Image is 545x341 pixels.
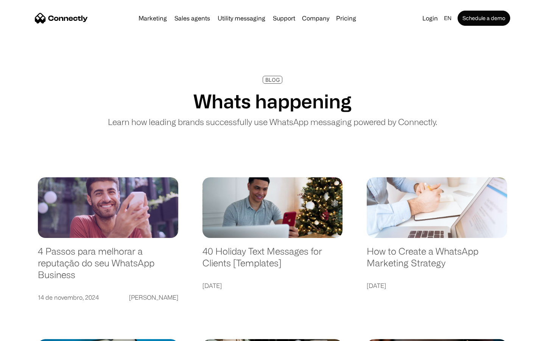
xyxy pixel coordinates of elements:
a: home [35,13,88,24]
a: Support [270,15,298,21]
div: Company [300,13,332,23]
div: en [441,13,456,23]
a: Pricing [333,15,359,21]
a: 40 Holiday Text Messages for Clients [Templates] [202,246,343,276]
a: Login [419,13,441,23]
h1: Whats happening [193,90,352,113]
a: Utility messaging [215,15,268,21]
a: Schedule a demo [458,11,510,26]
a: How to Create a WhatsApp Marketing Strategy [367,246,507,276]
a: 4 Passos para melhorar a reputação do seu WhatsApp Business [38,246,178,288]
div: en [444,13,452,23]
div: [DATE] [367,280,386,291]
div: [PERSON_NAME] [129,292,178,303]
div: 14 de novembro, 2024 [38,292,99,303]
div: BLOG [265,77,280,83]
p: Learn how leading brands successfully use WhatsApp messaging powered by Connectly. [108,116,437,128]
div: Company [302,13,329,23]
aside: Language selected: English [8,328,45,338]
ul: Language list [15,328,45,338]
div: [DATE] [202,280,222,291]
a: Sales agents [171,15,213,21]
a: Marketing [135,15,170,21]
